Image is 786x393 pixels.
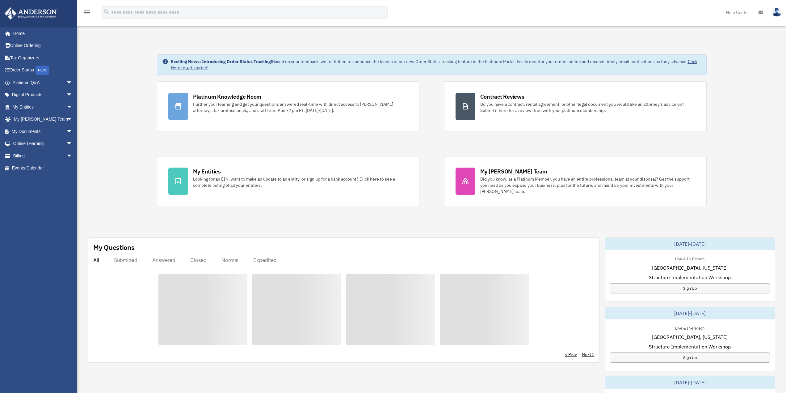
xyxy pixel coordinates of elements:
a: Contract Reviews Do you have a contract, rental agreement, or other legal document you would like... [444,81,707,131]
div: Closed [190,257,207,263]
strong: Exciting News: Introducing Order Status Tracking! [171,59,272,64]
div: All [93,257,99,263]
div: Expedited [253,257,277,263]
span: arrow_drop_down [66,125,79,138]
span: [GEOGRAPHIC_DATA], [US_STATE] [652,264,728,271]
div: Submitted [114,257,137,263]
div: Looking for an EIN, want to make an update to an entity, or sign up for a bank account? Click her... [193,176,408,188]
img: Anderson Advisors Platinum Portal [3,7,59,19]
a: Next > [582,351,595,357]
a: < Prev [565,351,577,357]
a: My Documentsarrow_drop_down [4,125,82,138]
div: [DATE]-[DATE] [605,307,775,319]
a: Billingarrow_drop_down [4,150,82,162]
a: Digital Productsarrow_drop_down [4,89,82,101]
div: [DATE]-[DATE] [605,376,775,389]
span: Structure Implementation Workshop [649,343,731,350]
div: NEW [36,66,49,75]
a: menu [83,11,91,16]
div: Live & In-Person [670,324,709,331]
span: arrow_drop_down [66,138,79,150]
div: My Questions [93,243,135,252]
div: Live & In-Person [670,255,709,262]
div: Based on your feedback, we're thrilled to announce the launch of our new Order Status Tracking fe... [171,58,701,71]
a: Sign Up [610,283,770,293]
div: Answered [152,257,175,263]
i: menu [83,9,91,16]
a: My [PERSON_NAME] Team Did you know, as a Platinum Member, you have an entire professional team at... [444,156,707,206]
span: arrow_drop_down [66,89,79,101]
a: My Entitiesarrow_drop_down [4,101,82,113]
span: [GEOGRAPHIC_DATA], [US_STATE] [652,333,728,341]
a: Order StatusNEW [4,64,82,77]
img: User Pic [772,8,781,17]
a: Click Here to get started! [171,59,697,70]
a: Sign Up [610,352,770,363]
a: Online Ordering [4,40,82,52]
a: Tax Organizers [4,52,82,64]
span: arrow_drop_down [66,101,79,113]
a: My Entities Looking for an EIN, want to make an update to an entity, or sign up for a bank accoun... [157,156,419,206]
span: arrow_drop_down [66,150,79,162]
div: Platinum Knowledge Room [193,93,262,100]
a: Platinum Knowledge Room Further your learning and get your questions answered real-time with dire... [157,81,419,131]
span: arrow_drop_down [66,113,79,126]
a: Platinum Q&Aarrow_drop_down [4,76,82,89]
div: Contract Reviews [480,93,524,100]
div: Further your learning and get your questions answered real-time with direct access to [PERSON_NAM... [193,101,408,113]
div: Do you have a contract, rental agreement, or other legal document you would like an attorney's ad... [480,101,695,113]
div: My [PERSON_NAME] Team [480,168,547,175]
div: My Entities [193,168,221,175]
a: Home [4,27,79,40]
div: Did you know, as a Platinum Member, you have an entire professional team at your disposal? Get th... [480,176,695,194]
i: search [103,8,110,15]
div: [DATE]-[DATE] [605,238,775,250]
a: My [PERSON_NAME] Teamarrow_drop_down [4,113,82,126]
a: Events Calendar [4,162,82,174]
a: Online Learningarrow_drop_down [4,138,82,150]
span: arrow_drop_down [66,76,79,89]
span: Structure Implementation Workshop [649,274,731,281]
div: Normal [221,257,238,263]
